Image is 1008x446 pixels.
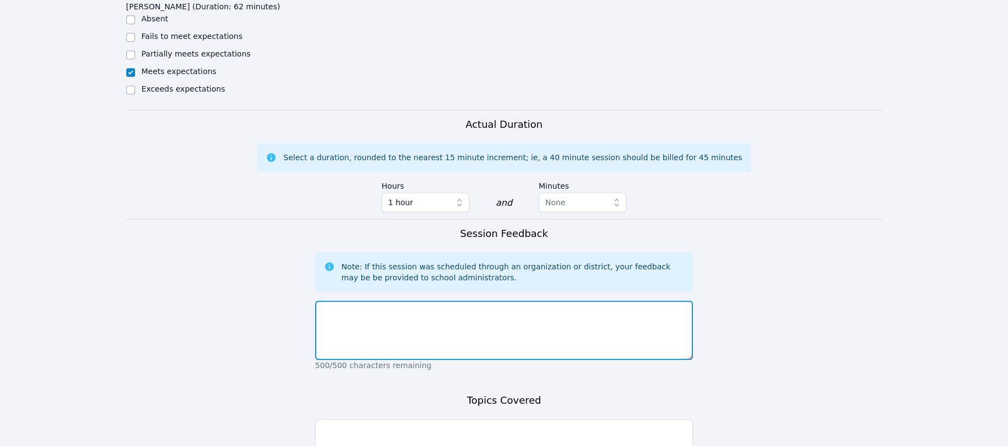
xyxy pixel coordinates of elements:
[388,196,413,209] span: 1 hour
[382,193,469,212] button: 1 hour
[466,117,542,132] h3: Actual Duration
[539,176,626,193] label: Minutes
[467,393,541,408] h3: Topics Covered
[142,32,243,41] label: Fails to meet expectations
[142,67,217,76] label: Meets expectations
[315,360,693,371] p: 500/500 characters remaining
[496,196,512,210] div: and
[341,261,685,283] div: Note: If this session was scheduled through an organization or district, your feedback may be be ...
[283,152,742,163] div: Select a duration, rounded to the nearest 15 minute increment; ie, a 40 minute session should be ...
[382,176,469,193] label: Hours
[142,49,251,58] label: Partially meets expectations
[460,226,548,241] h3: Session Feedback
[142,84,225,93] label: Exceeds expectations
[142,14,169,23] label: Absent
[539,193,626,212] button: None
[545,198,565,207] span: None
